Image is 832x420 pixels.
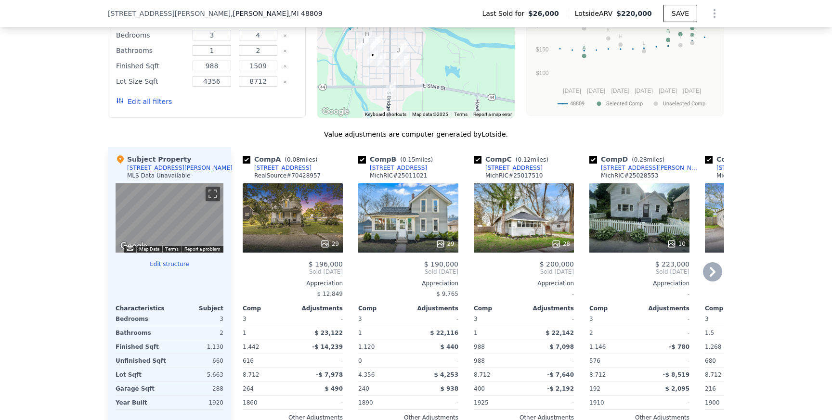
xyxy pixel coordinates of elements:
div: - [526,354,574,368]
div: - [641,396,689,409]
div: 10 [667,239,686,249]
span: 400 [474,385,485,392]
span: Sold [DATE] [589,268,689,276]
div: [STREET_ADDRESS] [485,164,543,172]
div: - [705,287,805,301]
span: 988 [474,344,485,350]
div: Adjustments [293,305,343,312]
div: - [641,354,689,368]
span: ( miles) [512,156,552,163]
text: G [690,32,695,38]
div: Appreciation [358,280,458,287]
div: 1 [243,326,291,340]
span: $ 190,000 [424,260,458,268]
a: [STREET_ADDRESS][PERSON_NAME] [705,164,817,172]
span: 0 [358,357,362,364]
div: Appreciation [705,280,805,287]
div: 5,663 [171,368,223,382]
span: $ 938 [440,385,458,392]
div: 1900 [705,396,753,409]
button: Toggle fullscreen view [206,187,220,201]
button: Clear [283,34,287,38]
span: 8,712 [705,371,721,378]
div: - [641,312,689,326]
text: A [582,45,586,51]
div: MichRIC # 25024971 [716,172,774,179]
span: 1,120 [358,344,375,350]
div: 2 [589,326,637,340]
button: Map Data [139,246,159,253]
span: -$ 7,978 [316,371,343,378]
text: Unselected Comp [663,101,705,107]
div: 1.5 [705,326,753,340]
div: Comp [705,305,755,312]
span: Sold [DATE] [358,268,458,276]
span: 3 [243,316,247,322]
span: $ 223,000 [655,260,689,268]
span: [STREET_ADDRESS][PERSON_NAME] [108,9,231,18]
span: $ 4,253 [434,371,458,378]
span: ( miles) [281,156,321,163]
text: 48809 [570,101,585,107]
div: - [641,326,689,340]
button: Clear [283,49,287,53]
text: L [642,40,645,46]
text: [DATE] [563,88,581,94]
span: 1,442 [243,344,259,350]
div: Adjustments [639,305,689,312]
span: 0.12 [518,156,531,163]
button: SAVE [663,5,697,22]
span: $ 9,765 [436,291,458,297]
a: [STREET_ADDRESS] [474,164,543,172]
div: Lot Size Sqft [116,75,187,88]
span: $ 12,849 [317,291,343,297]
div: Comp [243,305,293,312]
text: E [690,24,694,29]
div: Lot Sqft [116,368,168,382]
a: Terms [165,246,179,252]
span: -$ 780 [669,344,689,350]
div: 29 [436,239,455,249]
span: 3 [705,316,709,322]
span: 8,712 [243,371,259,378]
a: Report a map error [473,112,512,117]
div: 660 [171,354,223,368]
div: 3 [171,312,223,326]
div: Map [116,183,223,253]
span: $ 22,116 [430,330,458,336]
text: $200 [536,22,549,29]
button: Clear [283,64,287,68]
div: - [589,287,689,301]
div: Appreciation [243,280,343,287]
div: 1860 [243,396,291,409]
div: 2 [171,326,223,340]
text: K [607,27,611,33]
div: - [526,312,574,326]
div: MLS Data Unavailable [127,172,191,179]
span: $ 22,142 [546,330,574,336]
text: [DATE] [683,88,701,94]
span: $ 200,000 [540,260,574,268]
div: - [410,312,458,326]
span: $ 490 [325,385,343,392]
div: 1044 S Bridge St [386,82,396,99]
div: MichRIC # 25011021 [370,172,427,179]
div: Year Built [116,396,168,409]
span: 3 [474,316,478,322]
div: Comp A [243,154,321,164]
div: 421 S Broas St [362,29,372,46]
div: Subject Property [116,154,191,164]
span: 616 [243,357,254,364]
div: Adjustments [408,305,458,312]
span: $ 196,000 [309,260,343,268]
div: - [410,396,458,409]
div: 516 Pearl St [372,35,382,51]
span: -$ 14,239 [312,344,343,350]
div: Characteristics [116,305,169,312]
span: Sold [DATE] [243,268,343,276]
div: 29 [320,239,339,249]
div: 801 Pleasant St [376,52,386,69]
div: 1 [358,326,406,340]
div: MichRIC # 25017510 [485,172,543,179]
button: Keyboard shortcuts [127,246,133,251]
